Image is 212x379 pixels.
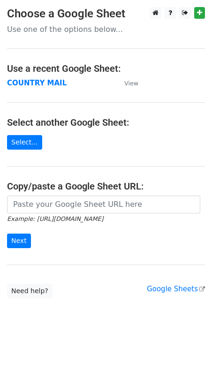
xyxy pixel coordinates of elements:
[147,285,205,293] a: Google Sheets
[7,234,31,248] input: Next
[165,334,212,379] iframe: Chat Widget
[7,196,200,213] input: Paste your Google Sheet URL here
[7,24,205,34] p: Use one of the options below...
[7,63,205,74] h4: Use a recent Google Sheet:
[7,7,205,21] h3: Choose a Google Sheet
[7,135,42,150] a: Select...
[7,181,205,192] h4: Copy/paste a Google Sheet URL:
[7,79,67,87] a: COUNTRY MAIL
[7,215,103,222] small: Example: [URL][DOMAIN_NAME]
[124,80,138,87] small: View
[115,79,138,87] a: View
[7,284,53,298] a: Need help?
[7,117,205,128] h4: Select another Google Sheet:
